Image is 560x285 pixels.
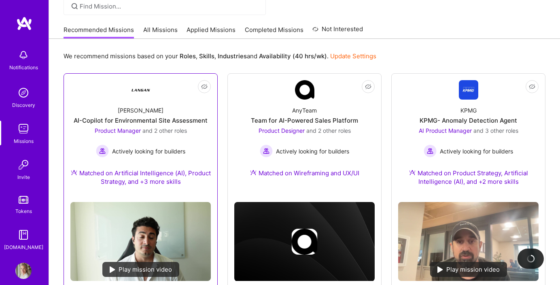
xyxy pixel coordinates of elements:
[80,2,260,11] input: Find Mission...
[180,52,196,60] b: Roles
[398,169,539,186] div: Matched on Product Strategy, Artificial Intelligence (AI), and +2 more skills
[292,229,318,255] img: Company logo
[110,266,115,273] img: play
[419,127,472,134] span: AI Product Manager
[15,85,32,101] img: discovery
[259,52,327,60] b: Availability (40 hrs/wk)
[70,202,211,281] img: No Mission
[529,83,535,90] i: icon EyeClosed
[131,80,151,100] img: Company Logo
[64,26,134,39] a: Recommended Missions
[459,80,478,100] img: Company Logo
[409,169,416,176] img: Ateam Purple Icon
[398,202,539,281] img: No Mission
[218,52,247,60] b: Industries
[295,80,314,100] img: Company Logo
[70,2,79,11] i: icon SearchGrey
[118,106,163,115] div: [PERSON_NAME]
[14,137,34,145] div: Missions
[251,116,358,125] div: Team for AI-Powered Sales Platform
[306,127,351,134] span: and 2 other roles
[424,145,437,157] img: Actively looking for builders
[15,121,32,137] img: teamwork
[15,47,32,63] img: bell
[19,196,28,204] img: tokens
[201,83,208,90] i: icon EyeClosed
[473,127,518,134] span: and 3 other roles
[15,227,32,243] img: guide book
[9,63,38,72] div: Notifications
[245,26,303,39] a: Completed Missions
[15,157,32,173] img: Invite
[112,147,185,155] span: Actively looking for builders
[234,202,375,281] img: cover
[70,169,211,186] div: Matched on Artificial Intelligence (AI), Product Strategy, and +3 more skills
[526,254,536,264] img: loading
[15,207,32,215] div: Tokens
[250,169,359,177] div: Matched on Wireframing and UX/UI
[460,106,477,115] div: KPMG
[420,116,517,125] div: KPMG- Anomaly Detection Agent
[430,262,507,277] div: Play mission video
[71,169,77,176] img: Ateam Purple Icon
[259,127,305,134] span: Product Designer
[143,26,178,39] a: All Missions
[250,169,257,176] img: Ateam Purple Icon
[142,127,187,134] span: and 2 other roles
[260,145,273,157] img: Actively looking for builders
[440,147,513,155] span: Actively looking for builders
[12,101,35,109] div: Discovery
[16,16,32,31] img: logo
[437,266,443,273] img: play
[74,116,208,125] div: AI-Copilot for Environmental Site Assessment
[312,24,363,39] a: Not Interested
[187,26,235,39] a: Applied Missions
[96,145,109,157] img: Actively looking for builders
[102,262,179,277] div: Play mission video
[95,127,141,134] span: Product Manager
[365,83,371,90] i: icon EyeClosed
[17,173,30,181] div: Invite
[276,147,349,155] span: Actively looking for builders
[4,243,43,251] div: [DOMAIN_NAME]
[64,52,376,60] p: We recommend missions based on your , , and .
[292,106,317,115] div: AnyTeam
[15,263,32,279] img: User Avatar
[330,52,376,60] a: Update Settings
[199,52,214,60] b: Skills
